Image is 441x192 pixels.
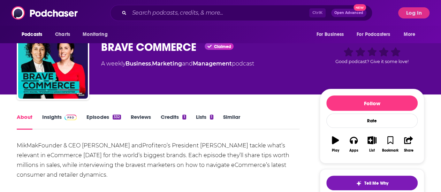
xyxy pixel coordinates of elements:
div: Share [404,148,413,153]
img: BRAVE COMMERCE [18,29,88,99]
span: Charts [55,30,70,39]
button: open menu [352,28,400,41]
a: Business [126,60,151,67]
button: Share [400,132,418,157]
div: Bookmark [382,148,398,153]
button: List [363,132,381,157]
input: Search podcasts, credits, & more... [129,7,309,18]
img: tell me why sparkle [356,181,362,186]
button: open menu [311,28,352,41]
button: Bookmark [381,132,399,157]
button: open menu [399,28,424,41]
span: Ctrl K [309,8,326,17]
button: Log In [398,7,429,18]
a: Reviews [131,114,151,130]
button: open menu [17,28,51,41]
div: 1 [210,115,213,120]
a: About [17,114,32,130]
a: InsightsPodchaser Pro [42,114,77,130]
a: Marketing [152,60,182,67]
a: Lists1 [196,114,213,130]
a: MikMak [17,142,38,149]
img: Podchaser - Follow, Share and Rate Podcasts [12,6,78,20]
div: Play [332,148,339,153]
div: Rate [326,114,418,128]
span: More [404,30,416,39]
a: Charts [51,28,74,41]
div: 332 [113,115,121,120]
span: , [151,60,152,67]
span: For Business [316,30,344,39]
div: 1 [182,115,186,120]
button: Apps [344,132,363,157]
a: Management [193,60,232,67]
button: Open AdvancedNew [331,9,366,17]
span: Good podcast? Give it some love! [335,59,409,64]
img: Podchaser Pro [64,115,77,120]
div: List [369,148,375,153]
span: Podcasts [22,30,42,39]
button: Play [326,132,344,157]
span: Tell Me Why [364,181,388,186]
a: Similar [223,114,240,130]
span: Monitoring [83,30,107,39]
div: Apps [349,148,358,153]
span: New [353,4,366,11]
a: Episodes332 [86,114,121,130]
span: and [182,60,193,67]
div: A weekly podcast [101,60,254,68]
a: Profitero [142,142,167,149]
button: Follow [326,95,418,111]
button: tell me why sparkleTell Me Why [326,176,418,190]
span: Claimed [214,45,231,48]
span: For Podcasters [357,30,390,39]
a: Credits1 [161,114,186,130]
span: Open Advanced [334,11,363,15]
div: Search podcasts, credits, & more... [110,5,372,21]
button: open menu [78,28,116,41]
div: Good podcast? Give it some love! [320,34,424,77]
